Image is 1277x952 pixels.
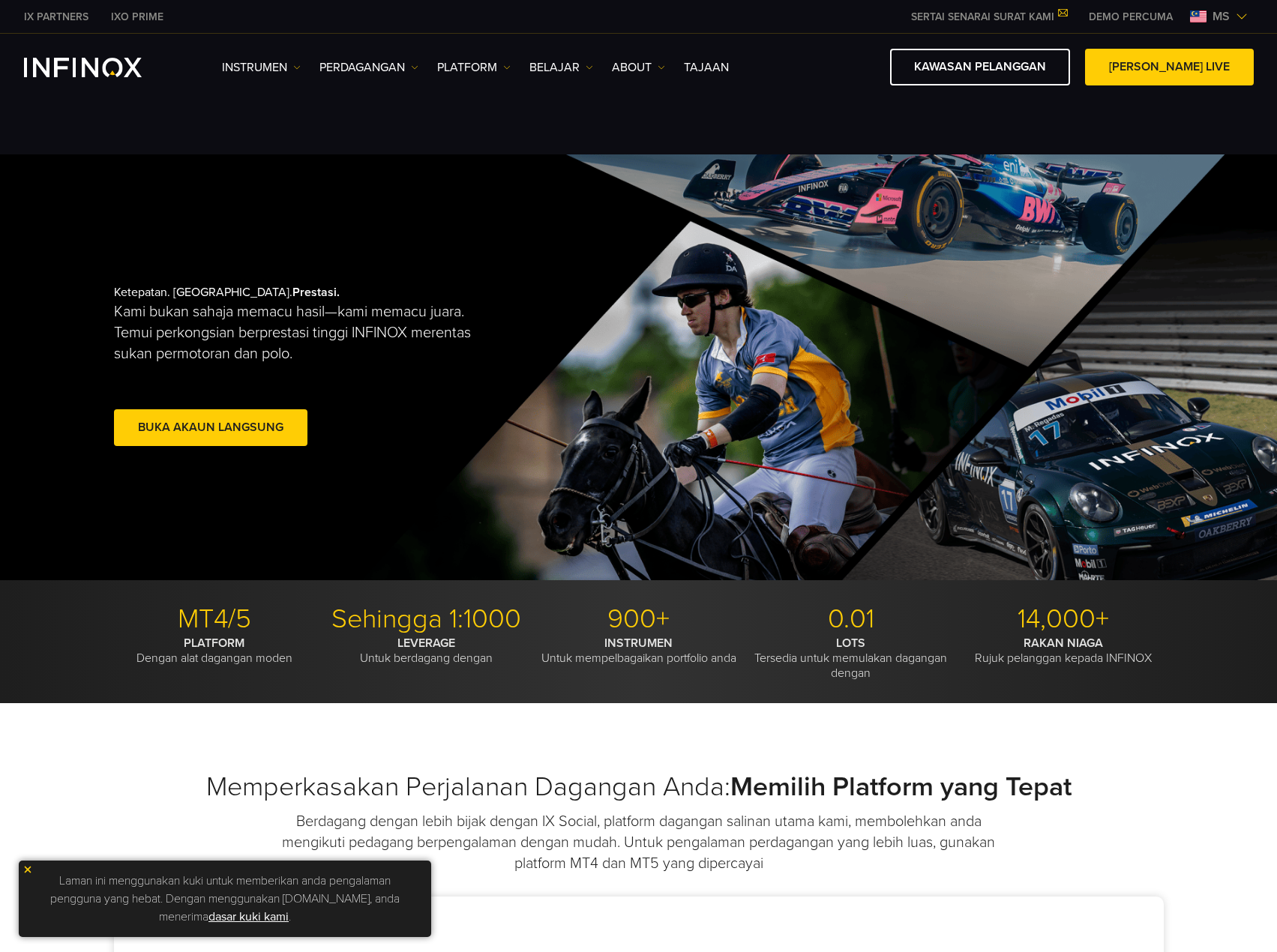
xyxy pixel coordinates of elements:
p: Berdagang dengan lebih bijak dengan IX Social, platform dagangan salinan utama kami, membolehkan ... [275,811,1003,874]
strong: INSTRUMEN [604,636,673,651]
a: Tajaan [684,58,729,76]
a: INFINOX [13,9,100,25]
strong: PLATFORM [184,636,244,651]
span: ms [1207,7,1236,25]
p: 14,000+ [963,603,1164,636]
strong: LOTS [836,636,865,651]
a: KAWASAN PELANGGAN [890,49,1070,85]
h2: Memperkasakan Perjalanan Dagangan Anda: [114,771,1164,804]
p: Sehingga 1:1000 [326,603,527,636]
p: 0.01 [751,603,952,636]
p: Untuk mempelbagaikan portfolio anda [538,636,739,666]
a: [PERSON_NAME] LIVE [1085,49,1254,85]
p: Laman ini menggunakan kuki untuk memberikan anda pengalaman pengguna yang hebat. Dengan menggunak... [26,868,424,930]
a: INFINOX Logo [24,58,177,77]
a: PLATFORM [437,58,511,76]
a: dasar kuki kami [208,909,289,924]
a: Belajar [529,58,593,76]
a: Buka Akaun Langsung [114,409,307,446]
p: Untuk berdagang dengan [326,636,527,666]
a: Instrumen [222,58,301,76]
p: 900+ [538,603,739,636]
div: Ketepatan. [GEOGRAPHIC_DATA]. [114,261,586,474]
img: yellow close icon [22,864,33,875]
p: Kami bukan sahaja memacu hasil—kami memacu juara. Temui perkongsian berprestasi tinggi INFINOX me... [114,301,492,364]
strong: LEVERAGE [397,636,455,651]
p: Tersedia untuk memulakan dagangan dengan [751,636,952,681]
strong: Memilih Platform yang Tepat [730,771,1072,803]
a: SERTAI SENARAI SURAT KAMI [900,10,1078,23]
strong: Prestasi. [292,285,340,300]
a: INFINOX MENU [1078,9,1184,25]
p: MT4/5 [114,603,315,636]
a: PERDAGANGAN [319,58,418,76]
p: Dengan alat dagangan moden [114,636,315,666]
strong: RAKAN NIAGA [1024,636,1103,651]
a: ABOUT [612,58,665,76]
p: Rujuk pelanggan kepada INFINOX [963,636,1164,666]
a: INFINOX [100,9,175,25]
